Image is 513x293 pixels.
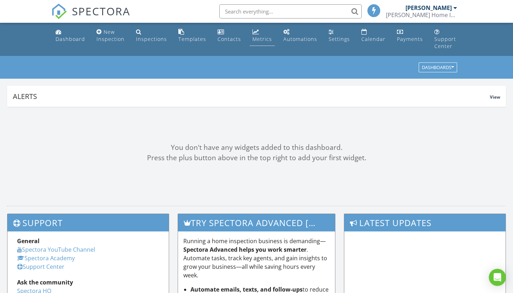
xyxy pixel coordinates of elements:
[219,4,362,19] input: Search everything...
[281,26,320,46] a: Automations (Basic)
[178,36,206,42] div: Templates
[17,278,159,287] div: Ask the community
[431,26,460,53] a: Support Center
[51,4,67,19] img: The Best Home Inspection Software - Spectora
[51,10,130,25] a: SPECTORA
[17,254,75,262] a: Spectora Academy
[7,153,506,163] div: Press the plus button above in the top right to add your first widget.
[56,36,85,42] div: Dashboard
[7,142,506,153] div: You don't have any widgets added to this dashboard.
[218,36,241,42] div: Contacts
[344,214,506,231] h3: Latest Updates
[283,36,317,42] div: Automations
[72,4,130,19] span: SPECTORA
[183,237,330,279] p: Running a home inspection business is demanding— . Automate tasks, track key agents, and gain ins...
[96,28,125,42] div: New Inspection
[178,214,335,231] h3: Try spectora advanced [DATE]
[329,36,350,42] div: Settings
[17,246,95,253] a: Spectora YouTube Channel
[53,26,88,46] a: Dashboard
[13,91,490,101] div: Alerts
[17,237,40,245] strong: General
[394,26,426,46] a: Payments
[397,36,423,42] div: Payments
[17,263,64,271] a: Support Center
[94,26,127,46] a: New Inspection
[386,11,457,19] div: Uncle Luke's Home Inspection
[434,36,456,49] div: Support Center
[183,246,307,253] strong: Spectora Advanced helps you work smarter
[422,65,454,70] div: Dashboards
[490,94,500,100] span: View
[7,214,169,231] h3: Support
[252,36,272,42] div: Metrics
[326,26,353,46] a: Settings
[358,26,388,46] a: Calendar
[489,269,506,286] div: Open Intercom Messenger
[133,26,170,46] a: Inspections
[419,63,457,73] button: Dashboards
[176,26,209,46] a: Templates
[361,36,386,42] div: Calendar
[250,26,275,46] a: Metrics
[405,4,452,11] div: [PERSON_NAME]
[136,36,167,42] div: Inspections
[215,26,244,46] a: Contacts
